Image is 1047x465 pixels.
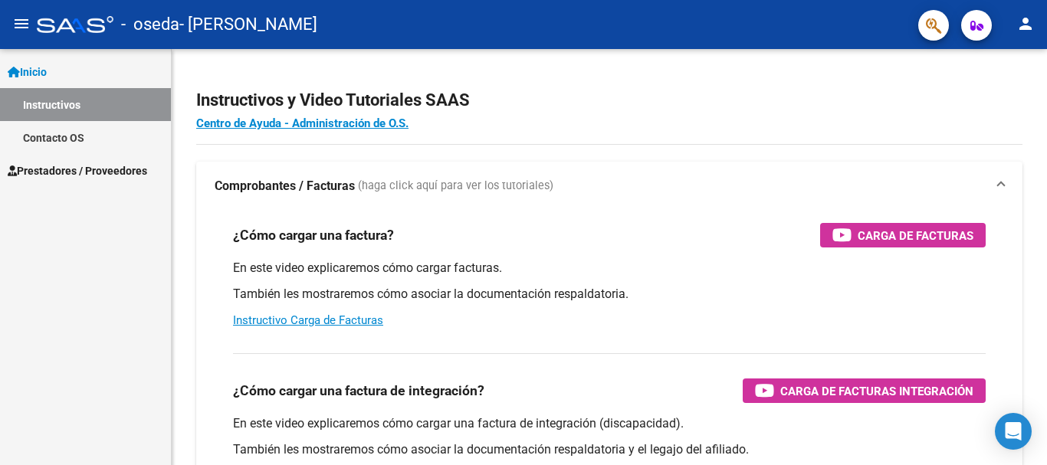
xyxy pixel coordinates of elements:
h2: Instructivos y Video Tutoriales SAAS [196,86,1022,115]
span: (haga click aquí para ver los tutoriales) [358,178,553,195]
button: Carga de Facturas Integración [743,378,986,403]
p: También les mostraremos cómo asociar la documentación respaldatoria y el legajo del afiliado. [233,441,986,458]
h3: ¿Cómo cargar una factura? [233,224,394,246]
mat-icon: menu [12,15,31,33]
a: Centro de Ayuda - Administración de O.S. [196,116,409,130]
a: Instructivo Carga de Facturas [233,313,383,327]
p: También les mostraremos cómo asociar la documentación respaldatoria. [233,286,986,303]
h3: ¿Cómo cargar una factura de integración? [233,380,484,401]
mat-icon: person [1016,15,1035,33]
span: Inicio [8,64,47,80]
div: Open Intercom Messenger [995,413,1032,450]
span: - oseda [121,8,179,41]
span: - [PERSON_NAME] [179,8,317,41]
p: En este video explicaremos cómo cargar facturas. [233,260,986,277]
strong: Comprobantes / Facturas [215,178,355,195]
p: En este video explicaremos cómo cargar una factura de integración (discapacidad). [233,415,986,432]
span: Carga de Facturas Integración [780,381,973,401]
span: Carga de Facturas [858,226,973,245]
mat-expansion-panel-header: Comprobantes / Facturas (haga click aquí para ver los tutoriales) [196,162,1022,211]
button: Carga de Facturas [820,223,986,247]
span: Prestadores / Proveedores [8,162,147,179]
